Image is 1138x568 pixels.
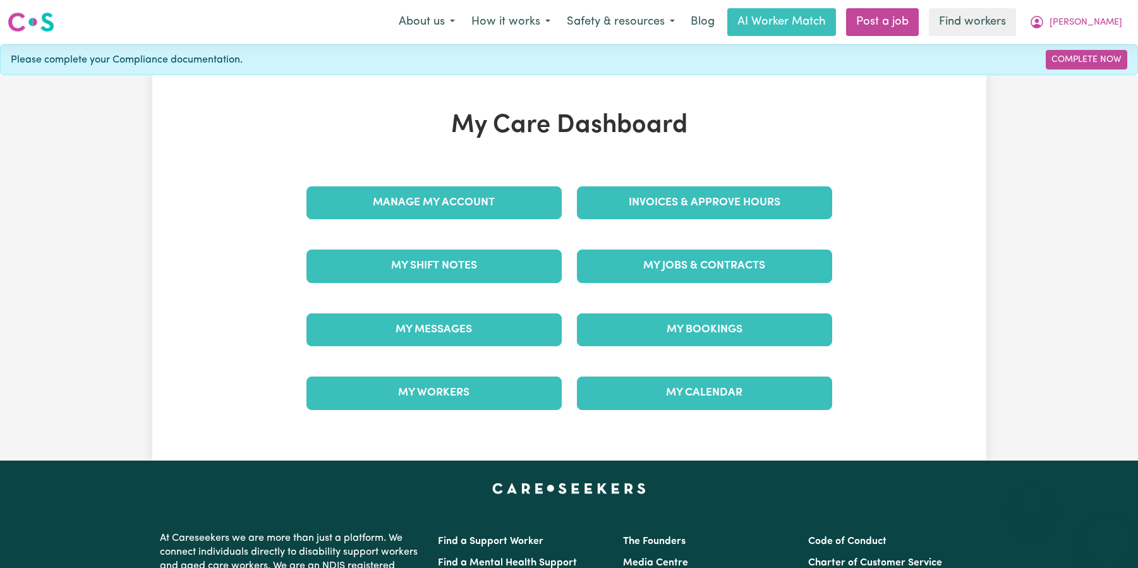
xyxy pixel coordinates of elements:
[463,9,559,35] button: How it works
[8,11,54,33] img: Careseekers logo
[299,111,840,141] h1: My Care Dashboard
[559,9,683,35] button: Safety & resources
[306,250,562,282] a: My Shift Notes
[623,558,688,568] a: Media Centre
[577,186,832,219] a: Invoices & Approve Hours
[577,377,832,409] a: My Calendar
[8,8,54,37] a: Careseekers logo
[438,536,543,547] a: Find a Support Worker
[1019,487,1044,512] iframe: Close message
[577,313,832,346] a: My Bookings
[808,558,942,568] a: Charter of Customer Service
[492,483,646,493] a: Careseekers home page
[306,377,562,409] a: My Workers
[1087,517,1128,558] iframe: Button to launch messaging window
[390,9,463,35] button: About us
[727,8,836,36] a: AI Worker Match
[929,8,1016,36] a: Find workers
[683,8,722,36] a: Blog
[808,536,887,547] a: Code of Conduct
[1046,50,1127,69] a: Complete Now
[306,186,562,219] a: Manage My Account
[306,313,562,346] a: My Messages
[11,52,243,68] span: Please complete your Compliance documentation.
[577,250,832,282] a: My Jobs & Contracts
[623,536,686,547] a: The Founders
[1021,9,1130,35] button: My Account
[1050,16,1122,30] span: [PERSON_NAME]
[846,8,919,36] a: Post a job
